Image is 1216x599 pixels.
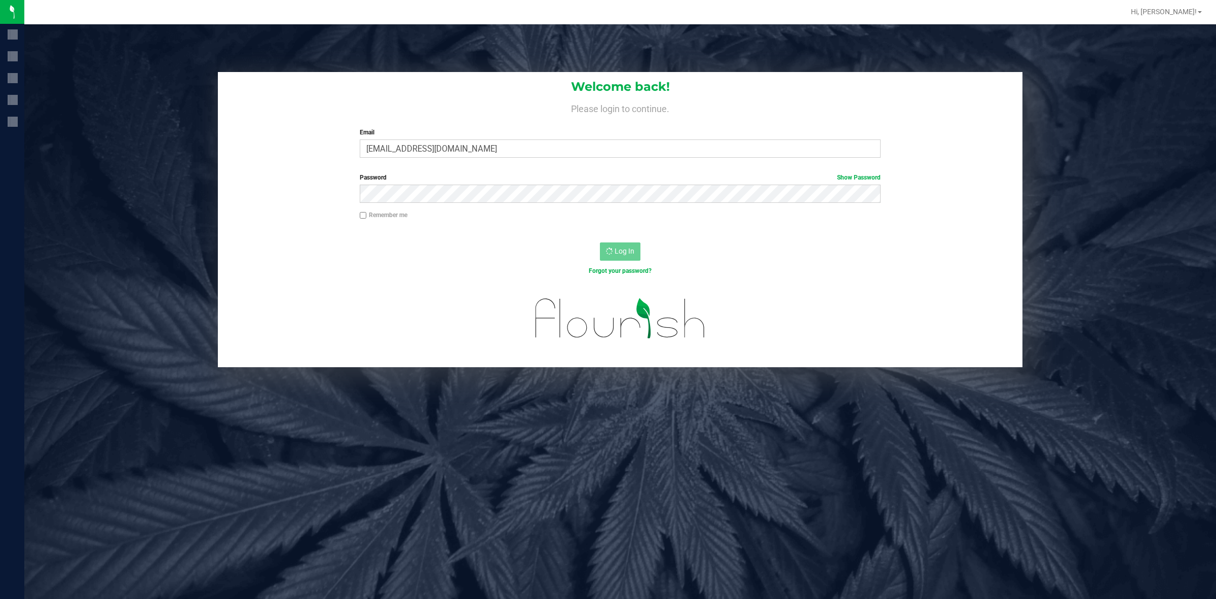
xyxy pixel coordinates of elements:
label: Email [360,128,881,137]
a: Forgot your password? [589,267,652,274]
img: flourish_logo.svg [520,286,721,351]
h1: Welcome back! [218,80,1022,93]
a: Show Password [837,174,881,181]
button: Log In [600,242,640,261]
h4: Please login to continue. [218,101,1022,114]
span: Log In [615,247,634,255]
span: Password [360,174,387,181]
span: Hi, [PERSON_NAME]! [1131,8,1197,16]
label: Remember me [360,210,407,220]
input: Remember me [360,212,367,219]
